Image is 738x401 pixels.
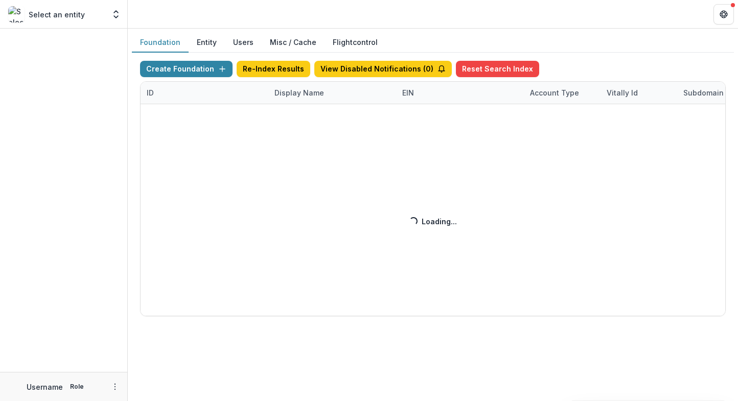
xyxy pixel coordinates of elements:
[713,4,734,25] button: Get Help
[189,33,225,53] button: Entity
[29,9,85,20] p: Select an entity
[109,381,121,393] button: More
[132,33,189,53] button: Foundation
[109,4,123,25] button: Open entity switcher
[225,33,262,53] button: Users
[8,6,25,22] img: Select an entity
[67,382,87,391] p: Role
[27,382,63,392] p: Username
[262,33,325,53] button: Misc / Cache
[333,37,378,48] a: Flightcontrol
